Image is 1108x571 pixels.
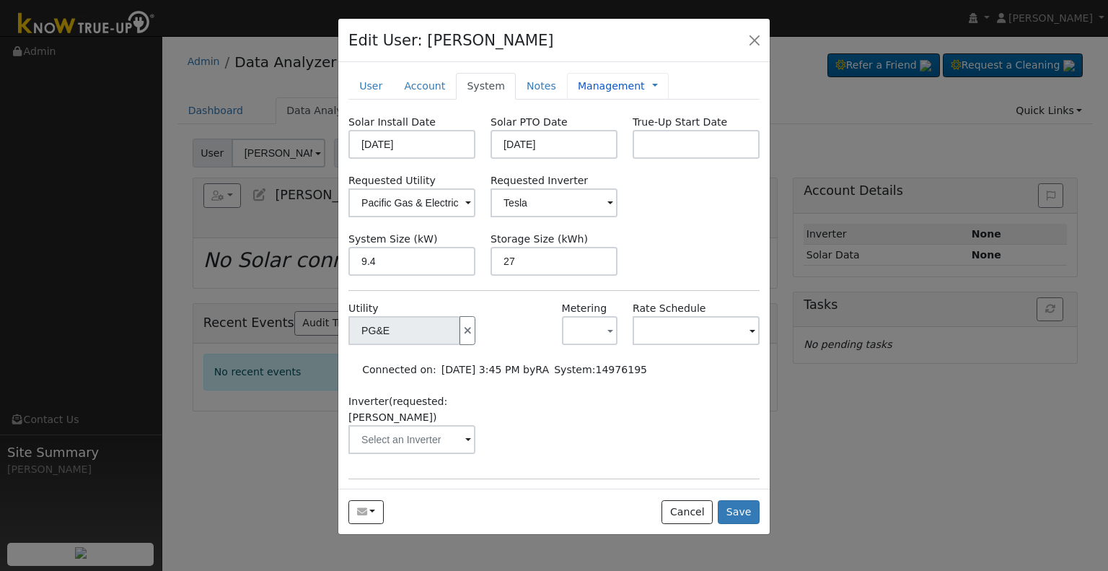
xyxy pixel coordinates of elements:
label: Solar PTO Date [491,115,568,130]
span: (requested: [PERSON_NAME]) [348,396,447,422]
button: Save [718,500,760,525]
input: Select a Utility [348,188,475,217]
button: Cancel [661,500,713,525]
a: Management [578,79,645,94]
input: Select a Utility [348,316,460,345]
label: Inverter [348,394,475,424]
td: System: [552,359,650,380]
label: HE1 [633,301,705,316]
a: User [348,73,393,100]
label: Requested Utility [348,173,475,188]
input: Select an Inverter [348,425,475,454]
label: Requested Inverter [491,173,617,188]
button: bullisashley5@gmail.com [348,500,384,525]
label: Metering [562,301,607,316]
label: System Size (kW) [348,232,437,247]
label: Storage Size (kWh) [491,232,588,247]
a: System [456,73,516,100]
input: Select an Inverter [491,188,617,217]
h4: Edit User: [PERSON_NAME] [348,29,554,52]
label: Utility [348,301,378,316]
a: Notes [516,73,567,100]
span: Robert Albertson [535,364,549,375]
label: Solar Install Date [348,115,436,130]
a: Account [393,73,456,100]
td: [DATE] 3:45 PM by [439,359,551,380]
span: 14976195 [595,364,647,375]
button: Disconnect Utility [460,316,475,345]
label: True-Up Start Date [633,115,727,130]
td: Connected on: [360,359,439,380]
